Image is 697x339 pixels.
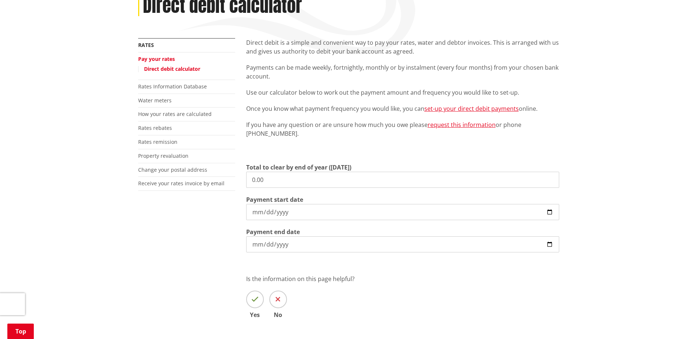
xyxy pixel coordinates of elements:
label: Payment end date [246,227,300,236]
p: Direct debit is a simple and convenient way to pay your rates, water and debtor invoices. This is... [246,38,559,56]
a: Top [7,324,34,339]
a: Property revaluation [138,152,188,159]
p: Is the information on this page helpful? [246,274,559,283]
p: Use our calculator below to work out the payment amount and frequency you would like to set-up. [246,88,559,97]
a: Direct debit calculator [144,65,200,72]
a: Water meters [138,97,172,104]
a: Rates [138,41,154,48]
a: Change your postal address [138,166,207,173]
a: Receive your rates invoice by email [138,180,224,187]
p: If you have any question or are unsure how much you owe please or phone [PHONE_NUMBER]. [246,120,559,138]
p: Once you know what payment frequency you would like, you can online. [246,104,559,113]
a: Rates Information Database [138,83,207,90]
a: How your rates are calculated [138,110,212,117]
label: Total to clear by end of year ([DATE]) [246,163,351,172]
a: request this information [428,121,496,129]
a: Pay your rates [138,55,175,62]
a: Rates rebates [138,124,172,131]
a: set-up your direct debit payments [424,105,519,113]
a: Rates remission [138,138,177,145]
label: Payment start date [246,195,303,204]
p: Payments can be made weekly, fortnightly, monthly or by instalment (every four months) from your ... [246,63,559,81]
iframe: Messenger Launcher [663,308,690,335]
span: Yes [246,312,264,318]
span: No [269,312,287,318]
